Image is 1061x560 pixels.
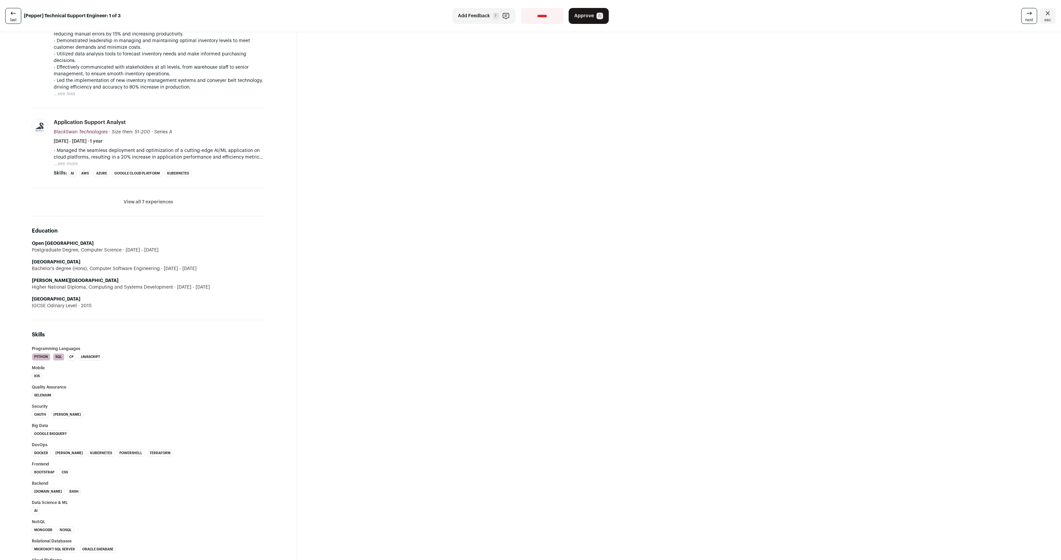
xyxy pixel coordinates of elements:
li: Azure [94,170,109,177]
button: ...see less [54,91,75,97]
li: [DOMAIN_NAME] [32,488,64,495]
p: - Led the implementation of new inventory management systems and conveyer belt technology, drivin... [54,77,265,91]
h3: Data Science & ML [32,501,265,505]
li: Google Cloud Platform [112,170,162,177]
span: [DATE] - [DATE] [173,284,210,291]
h3: Programming Languages [32,347,265,351]
li: [PERSON_NAME] [53,450,85,457]
strong: Open [GEOGRAPHIC_DATA] [32,241,94,246]
li: Terraform [147,450,173,457]
li: CSS [59,469,70,476]
a: next [1021,8,1037,24]
span: · Size then: 51-200 [109,130,150,134]
h3: DevOps [32,443,265,447]
button: View all 7 experiences [124,199,173,205]
p: - Managed the seamless deployment and optimization of a cutting-edge AI/ML application on cloud p... [54,147,265,161]
li: Kubernetes [88,450,114,457]
strong: [GEOGRAPHIC_DATA] [32,260,80,264]
img: c942e6775ac83a315ee82aaa5e0a78802c6dde7d367c717da7cdba585bf863a0.jpg [32,119,47,134]
li: bash [67,488,81,495]
div: Postgraduate Degree, Computer Science [32,247,265,253]
h3: Mobile [32,366,265,370]
li: MongoDB [32,526,55,534]
span: Approve [574,13,594,19]
span: A [596,13,603,19]
strong: [Pepper] Technical Support Engineer: 1 of 3 [24,13,121,19]
h3: Quality Assurance [32,385,265,389]
span: Add Feedback [458,13,490,19]
li: C# [67,353,76,361]
button: ...see more [54,161,78,167]
h3: Frontend [32,462,265,466]
span: F [493,13,499,19]
span: [DATE] - [DATE] [122,247,158,253]
li: AI [32,507,40,515]
h2: Education [32,227,265,235]
span: Series A [154,130,172,134]
div: Bachelor's degree (Hons), Computer Software Engineering [32,265,265,272]
p: - Utilized data analysis tools to forecast inventory needs and make informed purchasing decisions. [54,51,265,64]
a: Close [1040,8,1056,24]
span: esc [1044,17,1051,23]
li: PowerShell [117,450,145,457]
div: Application Support Analyst [54,119,126,126]
li: SQL [53,353,64,361]
li: Docker [32,450,50,457]
span: last [10,17,17,23]
p: - Demonstrated leadership in managing and maintaining optimal inventory levels to meet customer d... [54,37,265,51]
strong: [GEOGRAPHIC_DATA] [32,297,80,302]
span: next [1025,17,1033,23]
strong: [PERSON_NAME][GEOGRAPHIC_DATA] [32,278,118,283]
span: BlackSwan Technologies [54,130,108,134]
li: Bootstrap [32,469,57,476]
li: Kubernetes [165,170,191,177]
li: AWS [79,170,91,177]
li: NoSQL [57,526,74,534]
h3: Relational Databases [32,539,265,543]
li: Selenium [32,392,53,399]
h3: Backend [32,481,265,485]
h3: Security [32,404,265,408]
div: Higher National Diploma, Computing and Systems Development [32,284,265,291]
li: Python [32,353,50,361]
h3: NoSQL [32,520,265,524]
li: OAuth [32,411,48,418]
span: [DATE] - [DATE] · 1 year [54,138,103,145]
li: Microsoft SQL Server [32,546,77,553]
button: Add Feedback F [452,8,516,24]
li: [PERSON_NAME] [51,411,83,418]
a: last [5,8,21,24]
h3: Big Data [32,424,265,428]
span: · [152,129,153,135]
span: Skills: [54,170,67,176]
li: iOS [32,373,42,380]
li: JavaScript [78,353,102,361]
li: AI [68,170,76,177]
li: Google BigQuery [32,430,69,438]
span: 2015 [77,303,92,309]
div: IGCSE Odinary Level [32,303,265,309]
span: [DATE] - [DATE] [160,265,197,272]
button: Approve A [569,8,609,24]
p: - Effectively communicated with stakeholders at all levels, from warehouse staff to senior manage... [54,64,265,77]
h2: Skills [32,331,265,339]
li: Oracle Database [80,546,116,553]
